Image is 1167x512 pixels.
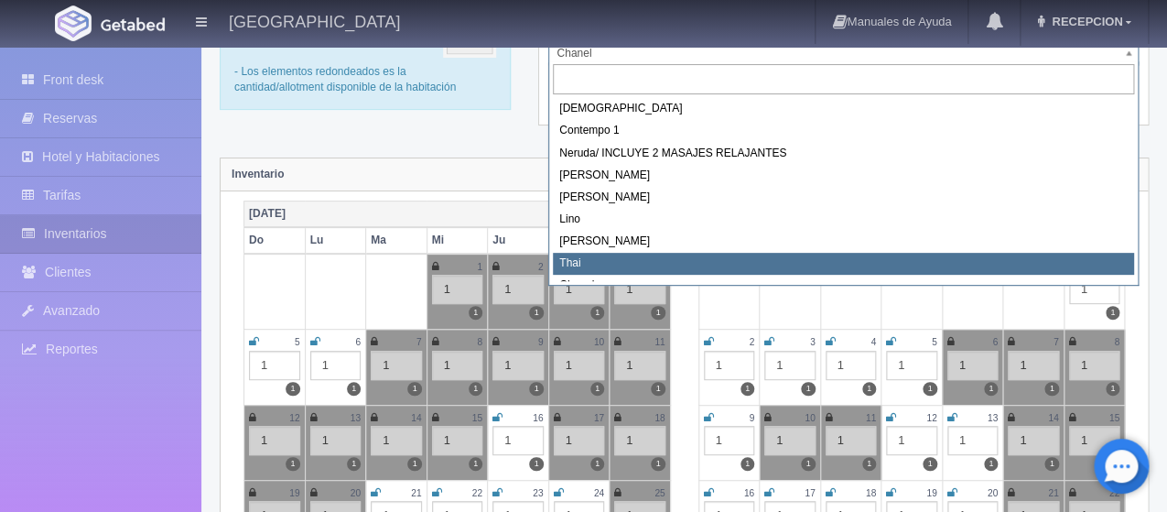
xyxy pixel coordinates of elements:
div: Lino [553,209,1134,231]
div: Chanel [553,275,1134,297]
div: Thai [553,253,1134,275]
div: [PERSON_NAME] [553,187,1134,209]
div: [PERSON_NAME] [553,231,1134,253]
div: [DEMOGRAPHIC_DATA] [553,98,1134,120]
div: Neruda/ INCLUYE 2 MASAJES RELAJANTES [553,143,1134,165]
div: [PERSON_NAME] [553,165,1134,187]
div: Contempo 1 [553,120,1134,142]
